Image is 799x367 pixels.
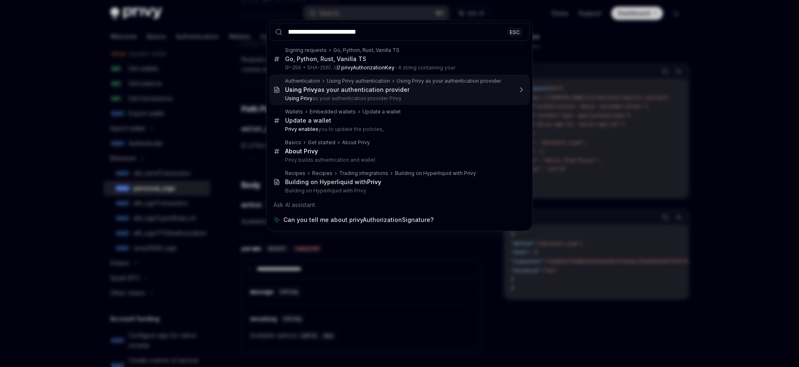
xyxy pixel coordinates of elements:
div: Signing requests [285,47,327,54]
div: Update a wallet [362,108,401,115]
b: About Privy [285,148,318,155]
div: Using Privy authentication [327,78,390,84]
b: Using Privy [285,95,313,101]
div: Ask AI assistant [269,197,530,212]
p: Building on Hyperliquid with Privy [285,187,512,194]
div: Recipes [285,170,305,177]
p: you to update the policies, [285,126,512,133]
b: Privy enables [285,126,318,132]
span: Can you tell me about privyAuthorizationSignature? [283,216,434,224]
div: Go, Python, Rust, Vanilla TS [285,55,366,63]
div: Building on Hyperliquid with Privy [395,170,476,177]
b: Using Privy [285,86,318,93]
div: Trading integrations [339,170,388,177]
div: Get started [308,139,335,146]
div: About Privy [342,139,370,146]
div: Authentication [285,78,320,84]
p: Privy builds authentication and wallet [285,157,512,163]
div: Go, Python, Rust, Vanilla TS [333,47,399,54]
b: Privy [367,178,381,185]
p: as your authentication provider Privy [285,95,512,102]
div: as your authentication provider [285,86,409,94]
p: (P-256 + SHA-256). // - A string containing your [285,64,512,71]
div: ESC [507,27,522,36]
div: Wallets [285,108,303,115]
div: Building on Hyperliquid with [285,178,381,186]
div: Update a wallet [285,117,331,124]
div: Using Privy as your authentication provider [397,78,501,84]
div: Basics [285,139,301,146]
b: // privyAuthorizationKey [337,64,395,71]
div: Recipes [312,170,333,177]
div: Embedded wallets [310,108,356,115]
